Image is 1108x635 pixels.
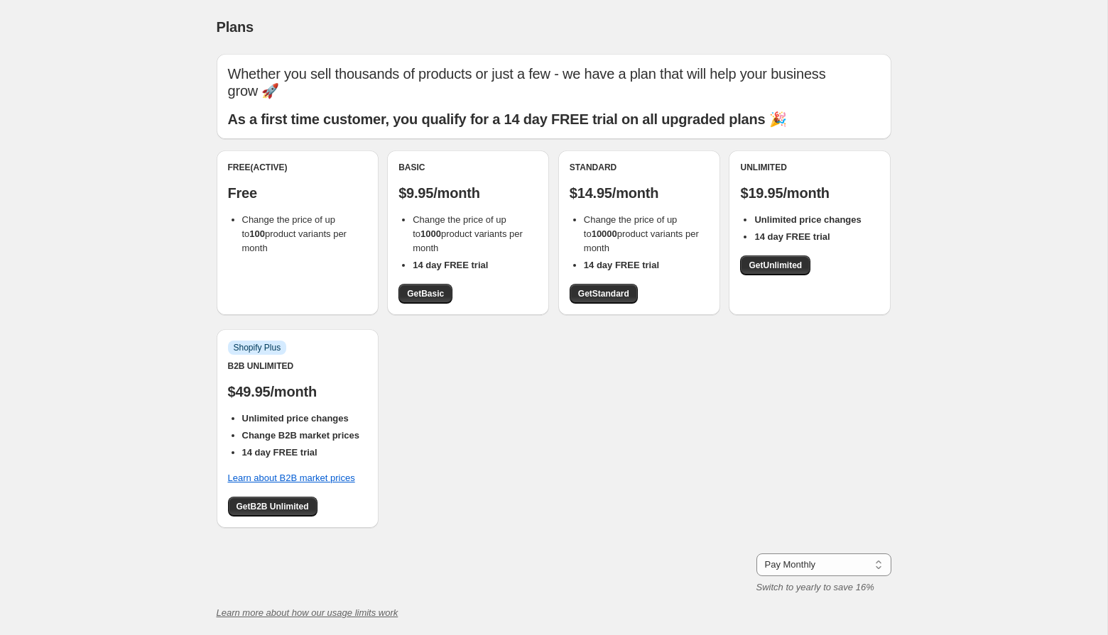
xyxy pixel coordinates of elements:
[570,284,638,304] a: GetStandard
[413,260,488,270] b: 14 day FREE trial
[242,214,347,253] span: Change the price of up to product variants per month
[237,501,309,512] span: Get B2B Unlimited
[228,360,367,372] div: B2B Unlimited
[242,413,349,424] b: Unlimited price changes
[584,260,659,270] b: 14 day FREE trial
[749,260,802,271] span: Get Unlimited
[228,111,787,127] b: As a first time customer, you qualify for a 14 day FREE trial on all upgraded plans 🎉
[217,19,254,35] span: Plans
[740,255,810,275] a: GetUnlimited
[592,228,617,239] b: 10000
[242,430,359,441] b: Change B2B market prices
[398,284,452,304] a: GetBasic
[249,228,265,239] b: 100
[740,184,879,201] p: $19.95/month
[228,497,317,517] a: GetB2B Unlimited
[242,447,317,458] b: 14 day FREE trial
[228,383,367,400] p: $49.95/month
[570,162,709,173] div: Standard
[413,214,523,253] span: Change the price of up to product variants per month
[228,162,367,173] div: Free (Active)
[584,214,699,253] span: Change the price of up to product variants per month
[228,473,355,483] a: Learn about B2B market prices
[740,162,879,173] div: Unlimited
[407,288,444,299] span: Get Basic
[228,65,880,99] p: Whether you sell thousands of products or just a few - we have a plan that will help your busines...
[398,184,538,201] p: $9.95/month
[420,228,441,239] b: 1000
[756,582,874,592] i: Switch to yearly to save 16%
[754,231,830,242] b: 14 day FREE trial
[570,184,709,201] p: $14.95/month
[228,184,367,201] p: Free
[398,162,538,173] div: Basic
[578,288,629,299] span: Get Standard
[754,214,861,225] b: Unlimited price changes
[234,342,281,353] span: Shopify Plus
[217,607,398,618] a: Learn more about how our usage limits work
